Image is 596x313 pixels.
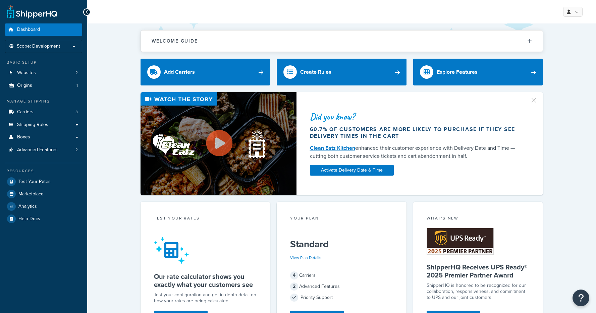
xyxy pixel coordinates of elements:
[76,83,78,88] span: 1
[290,293,393,302] div: Priority Support
[141,59,270,85] a: Add Carriers
[17,83,32,88] span: Origins
[5,60,82,65] div: Basic Setup
[5,23,82,36] a: Dashboard
[5,106,82,118] a: Carriers3
[5,99,82,104] div: Manage Shipping
[427,283,530,301] p: ShipperHQ is honored to be recognized for our collaboration, responsiveness, and commitment to UP...
[17,70,36,76] span: Websites
[17,122,48,128] span: Shipping Rules
[17,147,58,153] span: Advanced Features
[75,70,78,76] span: 2
[5,106,82,118] li: Carriers
[573,290,589,306] button: Open Resource Center
[17,134,30,140] span: Boxes
[18,204,37,209] span: Analytics
[5,79,82,92] li: Origins
[5,176,82,188] a: Test Your Rates
[5,67,82,79] li: Websites
[290,271,393,280] div: Carriers
[413,59,543,85] a: Explore Features
[290,271,298,279] span: 4
[154,272,257,289] h5: Our rate calculator shows you exactly what your customers see
[5,213,82,225] a: Help Docs
[310,165,394,176] a: Activate Delivery Date & Time
[154,292,257,304] div: Test your configuration and get in-depth detail on how your rates are being calculated.
[5,79,82,92] a: Origins1
[300,67,331,77] div: Create Rules
[290,239,393,250] h5: Standard
[141,92,296,195] img: Video thumbnail
[437,67,478,77] div: Explore Features
[310,144,522,160] div: enhanced their customer experience with Delivery Date and Time — cutting both customer service ti...
[17,44,60,49] span: Scope: Development
[141,30,543,52] button: Welcome Guide
[5,119,82,131] a: Shipping Rules
[75,109,78,115] span: 3
[290,283,298,291] span: 2
[5,67,82,79] a: Websites2
[18,216,40,222] span: Help Docs
[277,59,407,85] a: Create Rules
[5,200,82,212] a: Analytics
[17,27,40,33] span: Dashboard
[290,215,393,223] div: Your Plan
[5,144,82,156] li: Advanced Features
[164,67,195,77] div: Add Carriers
[5,168,82,174] div: Resources
[310,126,522,139] div: 60.7% of customers are more likely to purchase if they see delivery times in the cart
[152,39,198,44] h2: Welcome Guide
[5,144,82,156] a: Advanced Features2
[5,131,82,143] a: Boxes
[427,263,530,279] h5: ShipperHQ Receives UPS Ready® 2025 Premier Partner Award
[310,112,522,121] div: Did you know?
[290,255,321,261] a: View Plan Details
[75,147,78,153] span: 2
[290,282,393,291] div: Advanced Features
[17,109,34,115] span: Carriers
[427,215,530,223] div: What's New
[310,144,355,152] a: Clean Eatz Kitchen
[18,179,51,185] span: Test Your Rates
[18,191,44,197] span: Marketplace
[5,188,82,200] a: Marketplace
[154,215,257,223] div: Test your rates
